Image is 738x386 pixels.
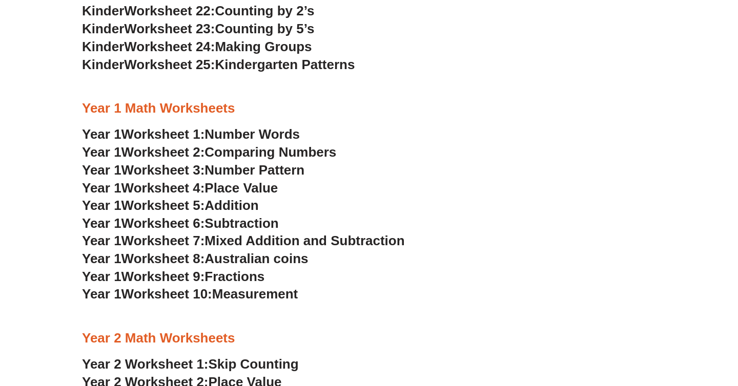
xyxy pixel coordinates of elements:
a: Year 1Worksheet 6:Subtraction [82,216,279,231]
h3: Year 2 Math Worksheets [82,330,656,347]
a: Year 2 Worksheet 1:Skip Counting [82,356,299,372]
span: Worksheet 22: [124,3,215,18]
span: Worksheet 7: [121,233,205,248]
span: Worksheet 10: [121,286,212,302]
a: Year 1Worksheet 1:Number Words [82,126,300,142]
span: Worksheet 25: [124,57,215,72]
span: Mixed Addition and Subtraction [204,233,404,248]
span: Year 2 Worksheet 1: [82,356,209,372]
h3: Year 1 Math Worksheets [82,100,656,117]
span: Worksheet 1: [121,126,205,142]
a: Year 1Worksheet 5:Addition [82,198,259,213]
span: Worksheet 6: [121,216,205,231]
a: Year 1Worksheet 7:Mixed Addition and Subtraction [82,233,405,248]
span: Worksheet 4: [121,180,205,196]
a: Year 1Worksheet 9:Fractions [82,269,264,284]
span: Number Words [204,126,300,142]
span: Skip Counting [209,356,299,372]
span: Fractions [204,269,264,284]
span: Kinder [82,57,124,72]
span: Worksheet 9: [121,269,205,284]
iframe: Chat Widget [562,270,738,386]
span: Kinder [82,39,124,54]
a: Year 1Worksheet 4:Place Value [82,180,278,196]
span: Subtraction [204,216,278,231]
span: Worksheet 8: [121,251,205,266]
span: Worksheet 2: [121,144,205,160]
span: Worksheet 5: [121,198,205,213]
a: Year 1Worksheet 10:Measurement [82,286,298,302]
span: Addition [204,198,258,213]
span: Worksheet 24: [124,39,215,54]
a: Year 1Worksheet 3:Number Pattern [82,162,304,178]
span: Comparing Numbers [204,144,336,160]
span: Counting by 2’s [215,3,314,18]
span: Making Groups [215,39,312,54]
span: Kinder [82,3,124,18]
span: Australian coins [204,251,308,266]
a: Year 1Worksheet 2:Comparing Numbers [82,144,336,160]
span: Number Pattern [204,162,304,178]
span: Worksheet 3: [121,162,205,178]
span: Place Value [204,180,278,196]
a: Year 1Worksheet 8:Australian coins [82,251,308,266]
span: Counting by 5’s [215,21,314,36]
span: Kinder [82,21,124,36]
span: Measurement [212,286,298,302]
span: Worksheet 23: [124,21,215,36]
span: Kindergarten Patterns [215,57,355,72]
